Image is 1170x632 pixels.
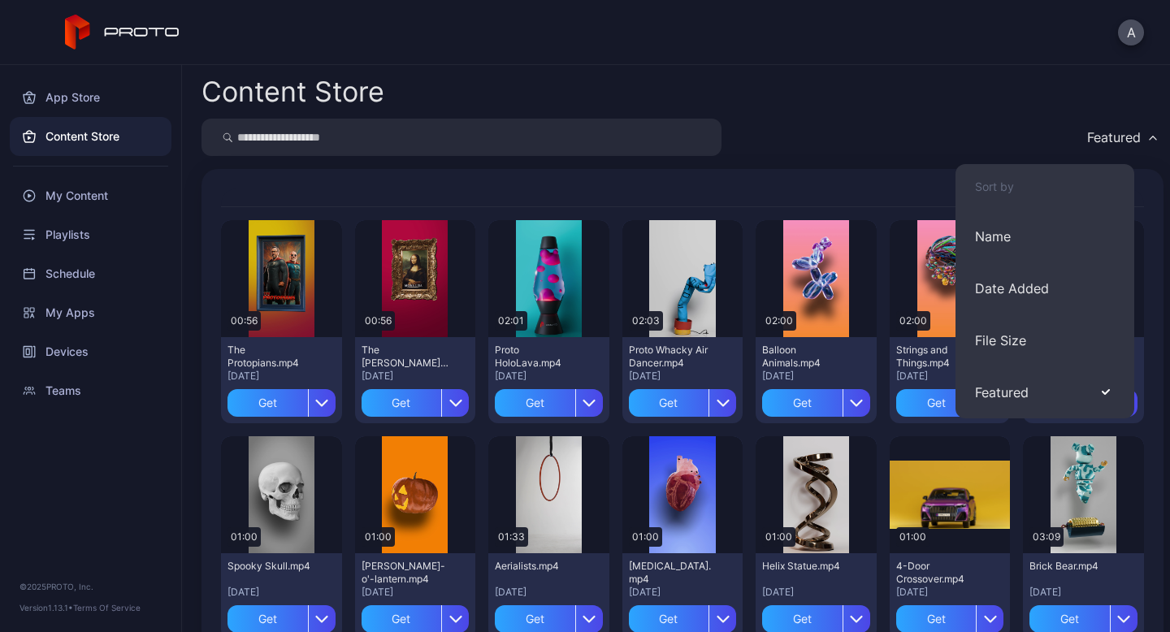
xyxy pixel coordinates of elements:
[762,389,843,417] div: Get
[495,389,603,417] button: Get
[201,78,384,106] div: Content Store
[10,293,171,332] a: My Apps
[19,603,73,613] span: Version 1.13.1 •
[762,586,870,599] div: [DATE]
[10,117,171,156] a: Content Store
[955,366,1134,418] button: Featured
[629,586,737,599] div: [DATE]
[762,389,870,417] button: Get
[762,344,851,370] div: Balloon Animals.mp4
[896,389,1004,417] button: Get
[10,215,171,254] a: Playlists
[227,370,336,383] div: [DATE]
[495,344,584,370] div: Proto HoloLava.mp4
[762,560,851,573] div: Helix Statue.mp4
[955,164,1134,210] button: Sort by
[495,370,603,383] div: [DATE]
[10,332,171,371] a: Devices
[495,389,575,417] div: Get
[362,586,470,599] div: [DATE]
[362,389,442,417] div: Get
[1029,586,1137,599] div: [DATE]
[227,389,308,417] div: Get
[362,560,451,586] div: Jack-o'-lantern.mp4
[896,370,1004,383] div: [DATE]
[955,262,1134,314] button: Date Added
[362,344,451,370] div: The Mona Lisa.mp4
[1079,119,1163,156] button: Featured
[73,603,141,613] a: Terms Of Service
[629,344,718,370] div: Proto Whacky Air Dancer.mp4
[10,176,171,215] a: My Content
[629,389,737,417] button: Get
[10,78,171,117] a: App Store
[362,370,470,383] div: [DATE]
[10,371,171,410] a: Teams
[896,560,986,586] div: 4-Door Crossover.mp4
[227,389,336,417] button: Get
[896,389,977,417] div: Get
[19,580,162,593] div: © 2025 PROTO, Inc.
[629,389,709,417] div: Get
[955,314,1134,366] button: File Size
[762,370,870,383] div: [DATE]
[629,560,718,586] div: Human Heart.mp4
[1118,19,1144,45] button: A
[495,586,603,599] div: [DATE]
[227,344,317,370] div: The Protopians.mp4
[629,370,737,383] div: [DATE]
[955,210,1134,262] button: Name
[227,586,336,599] div: [DATE]
[896,344,986,370] div: Strings and Things.mp4
[1087,129,1141,145] div: Featured
[495,560,584,573] div: Aerialists.mp4
[362,389,470,417] button: Get
[896,586,1004,599] div: [DATE]
[10,254,171,293] a: Schedule
[1029,560,1119,573] div: Brick Bear.mp4
[227,560,317,573] div: Spooky Skull.mp4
